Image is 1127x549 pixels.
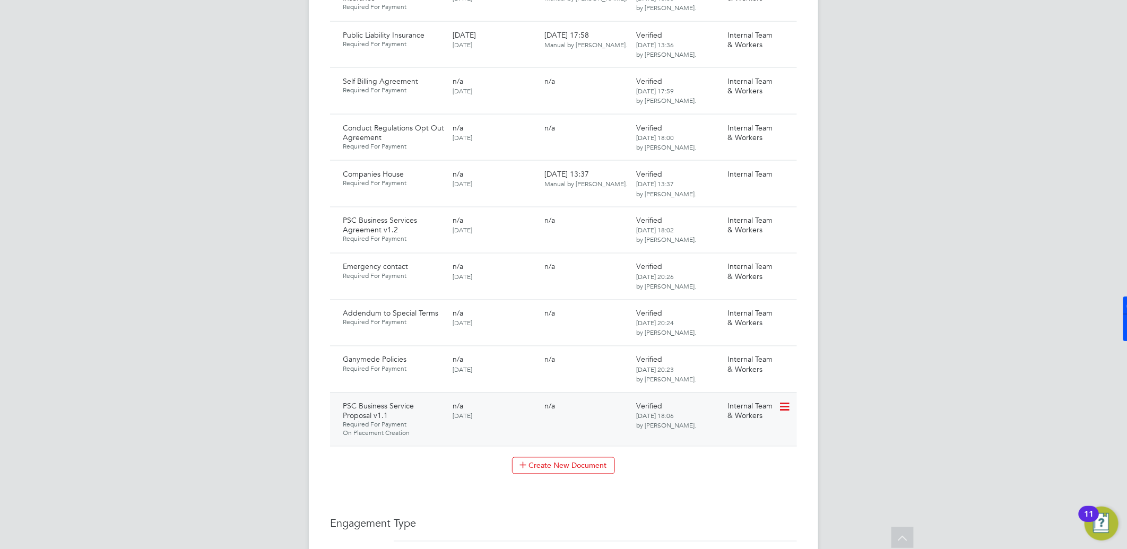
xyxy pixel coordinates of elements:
span: [DATE] 18:06 by [PERSON_NAME]. [636,412,696,430]
span: [DATE] 13:37 [544,169,627,188]
span: Required For Payment [343,142,444,151]
button: Create New Document [512,457,615,474]
span: [DATE] [453,412,472,420]
span: Required For Payment [343,235,444,243]
span: Internal Team & Workers [728,402,773,421]
span: [DATE] 17:58 [544,30,627,49]
span: Internal Team & Workers [728,355,773,374]
span: n/a [453,355,463,364]
span: Verified [636,216,662,225]
span: Companies House [343,169,404,179]
span: [DATE] [453,30,476,40]
span: Ganymede Policies [343,355,406,364]
span: n/a [453,262,463,272]
button: Open Resource Center, 11 new notifications [1085,507,1119,541]
span: Internal Team & Workers [728,309,773,328]
span: n/a [544,262,555,272]
span: Verified [636,402,662,411]
span: n/a [544,309,555,318]
span: n/a [453,123,463,133]
span: n/a [453,76,463,86]
span: n/a [453,309,463,318]
span: n/a [544,355,555,364]
span: [DATE] 18:02 by [PERSON_NAME]. [636,226,696,244]
h3: Engagement Type [330,517,797,530]
span: [DATE] [453,319,472,327]
span: Manual by [PERSON_NAME]. [544,179,627,188]
span: Required For Payment [343,318,444,327]
span: Internal Team & Workers [728,216,773,235]
span: Required For Payment [343,421,444,429]
div: 11 [1084,514,1094,528]
span: [DATE] [453,40,472,49]
span: Verified [636,262,662,272]
span: n/a [544,123,555,133]
span: [DATE] 13:36 by [PERSON_NAME]. [636,40,696,58]
span: Internal Team & Workers [728,76,773,95]
span: Emergency contact [343,262,408,272]
span: Verified [636,355,662,364]
span: n/a [544,76,555,86]
span: n/a [453,169,463,179]
span: n/a [453,402,463,411]
span: Verified [636,123,662,133]
span: Required For Payment [343,3,444,11]
span: Public Liability Insurance [343,30,424,40]
span: PSC Business Services Agreement v1.2 [343,216,417,235]
span: n/a [544,402,555,411]
span: Verified [636,309,662,318]
span: Internal Team [728,169,773,179]
span: n/a [453,216,463,225]
span: [DATE] 20:23 by [PERSON_NAME]. [636,365,696,384]
span: Internal Team & Workers [728,30,773,49]
span: Required For Payment [343,272,444,281]
span: [DATE] 13:37 by [PERSON_NAME]. [636,179,696,197]
span: n/a [544,216,555,225]
span: Internal Team & Workers [728,123,773,142]
span: [DATE] [453,365,472,374]
span: [DATE] 20:26 by [PERSON_NAME]. [636,273,696,291]
span: Required For Payment [343,179,444,187]
span: Self Billing Agreement [343,76,418,86]
span: [DATE] [453,179,472,188]
span: [DATE] [453,133,472,142]
span: PSC Business Service Proposal v1.1 [343,402,414,421]
span: [DATE] 18:00 by [PERSON_NAME]. [636,133,696,151]
span: [DATE] 17:59 by [PERSON_NAME]. [636,86,696,104]
span: Required For Payment [343,365,444,373]
span: On Placement Creation [343,429,444,438]
span: Verified [636,169,662,179]
span: Addendum to Special Terms [343,309,438,318]
span: Manual by [PERSON_NAME]. [544,40,627,49]
span: [DATE] [453,273,472,281]
span: Required For Payment [343,86,444,94]
span: [DATE] 20:24 by [PERSON_NAME]. [636,319,696,337]
span: [DATE] [453,86,472,95]
span: Conduct Regulations Opt Out Agreement [343,123,444,142]
span: Verified [636,76,662,86]
span: Required For Payment [343,40,444,48]
span: Verified [636,30,662,40]
span: Internal Team & Workers [728,262,773,281]
span: [DATE] [453,226,472,234]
